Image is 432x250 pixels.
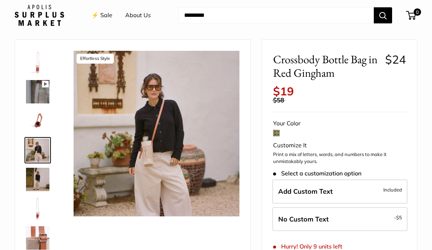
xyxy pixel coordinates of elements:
[273,84,294,98] span: $19
[15,5,64,26] img: Apolis: Surplus Market
[178,7,374,23] input: Search...
[272,207,407,231] label: Leave Blank
[25,166,51,193] a: description_Transform your everyday errands into moments of effortless style
[26,197,49,220] img: Crossbody Bottle Bag in Red Gingham
[273,151,406,165] p: Print a mix of letters, words, and numbers to make it unmistakably yours.
[26,51,49,74] img: Crossbody Bottle Bag in Red Gingham
[26,139,49,162] img: description_Effortless Style
[92,10,112,21] a: ⚡️ Sale
[25,79,51,105] a: description_Even available for group gifting and events
[273,118,406,129] div: Your Color
[74,51,239,216] img: description_Effortless Style
[25,196,51,222] a: Crossbody Bottle Bag in Red Gingham
[26,80,49,103] img: description_Even available for group gifting and events
[273,170,361,177] span: Select a customization option
[273,96,284,104] span: $58
[414,8,421,16] span: 0
[273,243,342,250] span: Hurry! Only 9 units left
[273,140,406,151] div: Customize It
[25,108,51,134] a: Crossbody Bottle Bag in Red Gingham
[26,109,49,133] img: Crossbody Bottle Bag in Red Gingham
[396,215,402,220] span: $5
[26,226,49,250] img: Crossbody Bottle Bag in Red Gingham
[278,215,329,223] span: No Custom Text
[374,7,392,23] button: Search
[26,168,49,191] img: description_Transform your everyday errands into moments of effortless style
[407,11,416,20] a: 0
[77,54,114,64] div: Effortless Style
[385,52,406,67] span: $24
[25,49,51,76] a: Crossbody Bottle Bag in Red Gingham
[273,53,380,80] span: Crossbody Bottle Bag in Red Gingham
[125,10,151,21] a: About Us
[394,213,402,222] span: -
[272,179,407,204] label: Add Custom Text
[383,185,402,194] span: Included
[278,187,333,196] span: Add Custom Text
[25,137,51,163] a: description_Effortless Style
